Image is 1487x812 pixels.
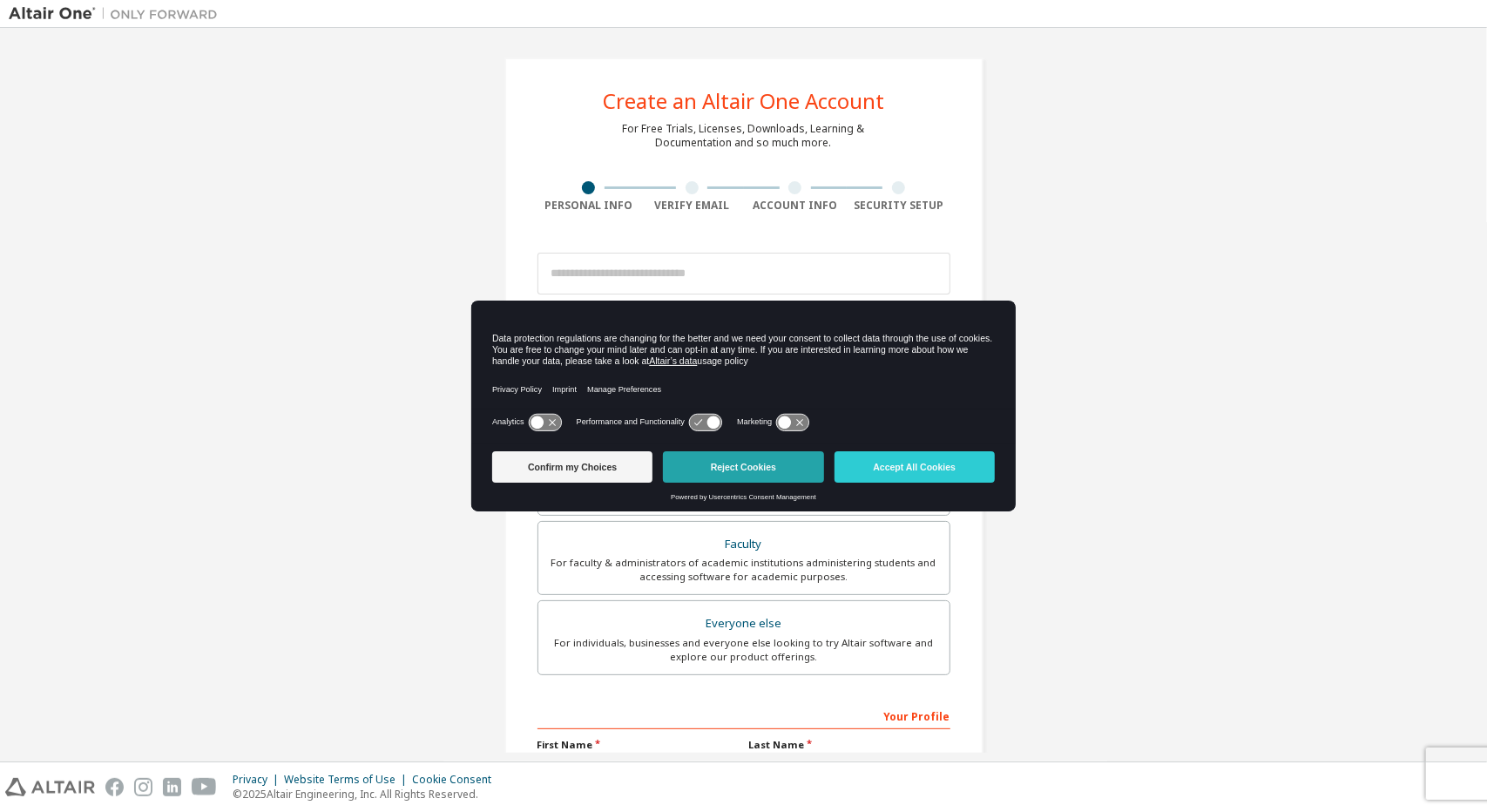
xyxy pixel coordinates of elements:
[537,701,950,729] div: Your Profile
[744,199,848,213] div: Account Info
[749,738,950,752] label: Last Name
[9,5,226,23] img: Altair One
[603,91,884,112] div: Create an Altair One Account
[134,778,152,796] img: instagram.svg
[549,556,939,584] div: For faculty & administrators of academic institutions administering students and accessing softwa...
[412,773,502,787] div: Cookie Consent
[5,778,95,796] img: altair_logo.svg
[233,773,284,787] div: Privacy
[640,199,744,213] div: Verify Email
[549,612,939,636] div: Everyone else
[623,122,865,150] div: For Free Trials, Licenses, Downloads, Learning & Documentation and so much more.
[549,532,939,557] div: Faculty
[105,778,124,796] img: facebook.svg
[163,778,181,796] img: linkedin.svg
[549,636,939,664] div: For individuals, businesses and everyone else looking to try Altair software and explore our prod...
[537,738,739,752] label: First Name
[192,778,217,796] img: youtube.svg
[284,773,412,787] div: Website Terms of Use
[233,787,502,802] p: © 2025 Altair Engineering, Inc. All Rights Reserved.
[537,199,641,213] div: Personal Info
[847,199,950,213] div: Security Setup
